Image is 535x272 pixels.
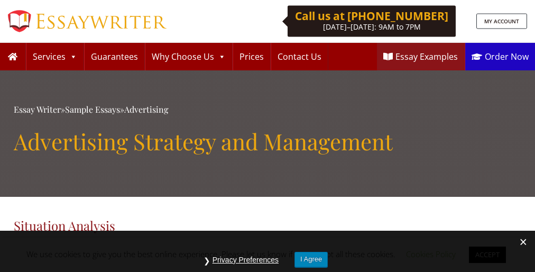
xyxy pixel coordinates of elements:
a: Contact Us [271,43,328,70]
a: Order Now [465,43,535,70]
a: Essay Examples [377,43,464,70]
a: Why Choose Us [145,43,232,70]
a: Sample Essays [65,104,120,115]
a: Advertising [124,104,168,115]
a: MY ACCOUNT [476,14,527,29]
button: Privacy Preferences [207,252,284,268]
span: [DATE]–[DATE]: 9AM to 7PM [323,22,421,32]
div: » » [14,102,521,117]
h1: Advertising Strategy and Management [14,128,521,155]
a: Prices [233,43,270,70]
b: Call us at [PHONE_NUMBER] [295,8,448,23]
button: I Agree [294,252,328,267]
h3: Situation Analysis [14,218,521,233]
a: Guarantees [85,43,144,70]
a: Essay Writer [14,104,61,115]
a: Services [26,43,84,70]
